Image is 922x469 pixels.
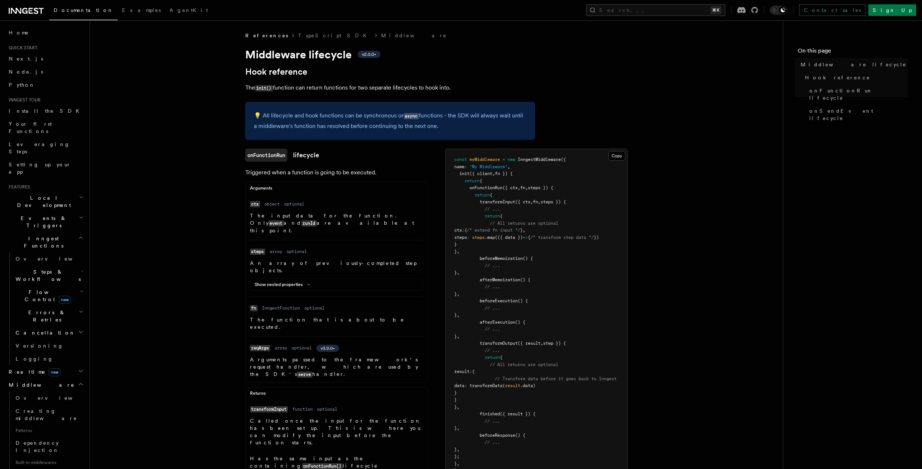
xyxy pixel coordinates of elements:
[515,320,525,325] span: () {
[454,426,457,431] span: }
[255,85,273,91] code: init()
[268,220,284,227] code: event
[462,228,464,233] span: :
[13,352,85,365] a: Logging
[480,433,515,438] span: beforeResponse
[454,228,462,233] span: ctx
[245,48,535,61] h1: Middleware lifecycle
[59,296,71,304] span: new
[470,171,492,176] span: ({ client
[254,111,526,131] p: 💡 All lifecycle and hook functions can be synchronous or functions - the SDK will always wait unt...
[287,249,307,254] dd: optional
[6,368,61,375] span: Realtime
[6,232,85,252] button: Inngest Functions
[528,235,530,240] span: {
[454,447,457,452] span: }
[508,164,510,169] span: ,
[454,404,457,410] span: }
[13,286,85,306] button: Flow Controlnew
[805,74,870,81] span: Hook reference
[9,141,70,154] span: Leveraging Steps
[6,215,79,229] span: Events & Triggers
[457,249,459,254] span: ,
[16,395,90,401] span: Overview
[470,383,502,388] span: transformData
[480,341,518,346] span: transformOutput
[806,104,908,125] a: onSendEvent lifecycle
[292,345,312,351] dd: optional
[541,341,543,346] span: ,
[13,252,85,265] a: Overview
[802,71,908,84] a: Hook reference
[711,7,721,14] kbd: ⌘K
[165,2,212,20] a: AgentKit
[6,117,85,138] a: Your first Functions
[13,329,75,336] span: Cancellation
[454,369,470,374] span: result
[454,383,464,388] span: data
[246,185,427,194] div: Arguments
[292,406,313,412] dd: function
[6,65,85,78] a: Node.js
[250,249,265,255] code: steps
[9,162,71,175] span: Setting up your app
[801,61,906,68] span: Middleware lifecycle
[454,397,457,402] span: }
[275,345,287,351] dd: array
[472,369,475,374] span: {
[485,348,500,353] span: // ...
[6,235,78,249] span: Inngest Functions
[467,235,470,240] span: :
[480,411,500,416] span: finished
[49,2,118,20] a: Documentation
[245,149,319,162] a: onFunctionRunlifecycle
[16,408,77,421] span: Creating middleware
[6,194,79,209] span: Local Development
[457,291,459,296] span: ,
[868,4,916,16] a: Sign Up
[6,212,85,232] button: Events & Triggers
[13,339,85,352] a: Versioning
[245,167,428,178] p: Triggered when a function is going to be executed.
[480,178,482,183] span: {
[528,185,553,190] span: steps }) {
[490,192,492,198] span: {
[6,381,75,389] span: Middleware
[485,263,500,268] span: // ...
[533,199,538,204] span: fn
[298,32,371,39] a: TypeScript SDK
[508,157,515,162] span: new
[317,406,337,412] dd: optional
[250,406,288,412] code: transformInput
[297,372,312,378] code: serve
[608,151,625,161] button: Copy
[245,67,307,77] a: Hook reference
[250,260,423,274] p: An array of previously-completed step objects.
[515,199,530,204] span: ({ ctx
[806,84,908,104] a: onFunctionRun lifecycle
[381,32,447,39] a: Middleware
[454,454,459,459] span: };
[475,192,490,198] span: return
[495,235,523,240] span: (({ data })
[520,185,525,190] span: fn
[798,46,908,58] h4: On this page
[13,268,81,283] span: Steps & Workflows
[500,213,502,219] span: {
[518,298,528,303] span: () {
[470,157,500,162] span: myMiddleware
[454,461,457,466] span: }
[485,355,500,360] span: return
[480,298,518,303] span: beforeExecution
[6,78,85,91] a: Python
[6,26,85,39] a: Home
[459,171,470,176] span: init
[454,164,464,169] span: name
[561,157,566,162] span: ({
[250,305,258,311] code: fn
[515,433,525,438] span: () {
[530,235,594,240] span: /* transform step data */
[502,185,518,190] span: ({ ctx
[6,252,85,365] div: Inngest Functions
[472,235,485,240] span: steps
